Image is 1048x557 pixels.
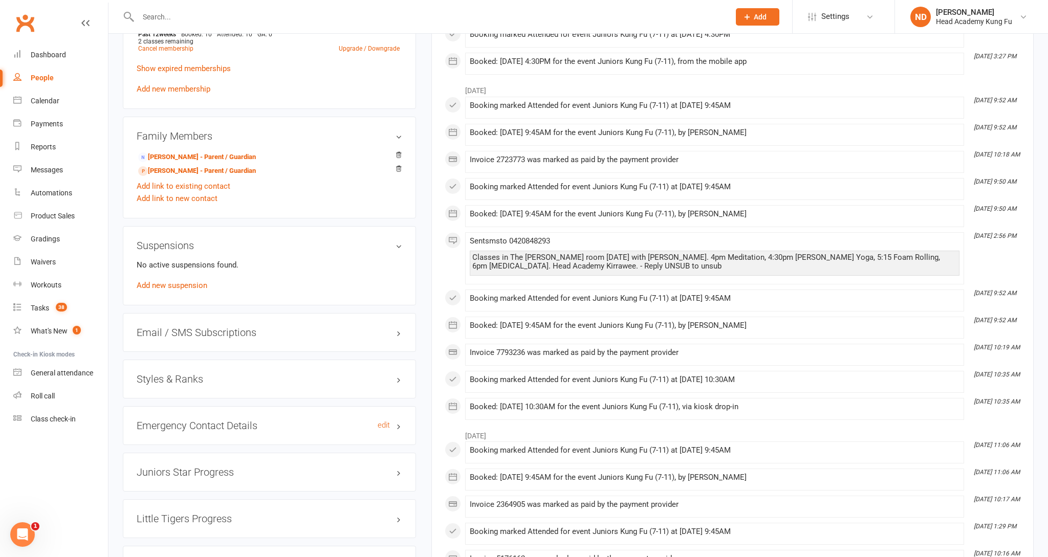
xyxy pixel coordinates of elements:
a: Upgrade / Downgrade [339,45,400,52]
a: Roll call [13,385,108,408]
i: [DATE] 10:17 AM [974,496,1020,503]
div: Classes in The [PERSON_NAME] room [DATE] with [PERSON_NAME]. 4pm Meditation, 4:30pm [PERSON_NAME]... [472,253,957,271]
i: [DATE] 2:56 PM [974,232,1016,239]
h3: Little Tigers Progress [137,513,402,524]
a: Class kiosk mode [13,408,108,431]
span: GA: 0 [257,31,272,38]
a: Reports [13,136,108,159]
a: Workouts [13,274,108,297]
a: What's New1 [13,320,108,343]
i: [DATE] 11:06 AM [974,469,1020,476]
div: Workouts [31,281,61,289]
span: 1 [73,326,81,335]
i: [DATE] 9:52 AM [974,124,1016,131]
span: Add [754,13,767,21]
iframe: Intercom live chat [10,522,35,547]
a: General attendance kiosk mode [13,362,108,385]
div: Booking marked Attended for event Juniors Kung Fu (7-11) at [DATE] 9:45AM [470,527,959,536]
a: Add link to new contact [137,192,217,205]
div: Automations [31,189,72,197]
span: 1 [31,522,39,530]
div: Booking marked Attended for event Juniors Kung Fu (7-11) at [DATE] 9:45AM [470,183,959,191]
a: [PERSON_NAME] - Parent / Guardian [138,152,256,163]
span: Settings [821,5,849,28]
div: Gradings [31,235,60,243]
h3: Juniors Star Progress [137,466,402,478]
a: Add new suspension [137,281,207,290]
a: Clubworx [12,10,38,36]
span: Booked: 10 [181,31,212,38]
div: Invoice 2364905 was marked as paid by the payment provider [470,500,959,509]
div: [PERSON_NAME] [936,8,1012,17]
i: [DATE] 9:52 AM [974,97,1016,104]
i: [DATE] 10:35 AM [974,398,1020,405]
a: Payments [13,113,108,136]
h3: Family Members [137,130,402,142]
a: Messages [13,159,108,182]
h3: Emergency Contact Details [137,420,402,431]
div: Booked: [DATE] 9:45AM for the event Juniors Kung Fu (7-11), by [PERSON_NAME] [470,128,959,137]
a: Waivers [13,251,108,274]
div: Messages [31,166,63,174]
i: [DATE] 11:06 AM [974,441,1020,449]
a: Tasks 38 [13,297,108,320]
a: Product Sales [13,205,108,228]
a: Automations [13,182,108,205]
i: [DATE] 10:35 AM [974,371,1020,378]
a: Add link to existing contact [137,180,230,192]
span: 38 [56,303,67,311]
h3: Email / SMS Subscriptions [137,327,402,338]
div: Head Academy Kung Fu [936,17,1012,26]
i: [DATE] 3:27 PM [974,53,1016,60]
li: [DATE] [445,80,1020,96]
i: [DATE] 9:50 AM [974,178,1016,185]
div: Roll call [31,392,55,400]
div: Booking marked Attended for event Juniors Kung Fu (7-11) at [DATE] 9:45AM [470,294,959,303]
i: [DATE] 10:16 AM [974,550,1020,557]
div: Invoice 7793236 was marked as paid by the payment provider [470,348,959,357]
div: Booked: [DATE] 4:30PM for the event Juniors Kung Fu (7-11), from the mobile app [470,57,959,66]
div: Booking marked Attended for event Juniors Kung Fu (7-11) at [DATE] 9:45AM [470,446,959,455]
div: Booking marked Attended for event Juniors Kung Fu (7-11) at [DATE] 10:30AM [470,375,959,384]
div: Class check-in [31,415,76,423]
i: [DATE] 10:18 AM [974,151,1020,158]
div: Booking marked Attended for event Juniors Kung Fu (7-11) at [DATE] 4:30PM [470,30,959,39]
a: People [13,66,108,90]
span: 2 classes remaining [138,38,193,45]
div: Booked: [DATE] 9:45AM for the event Juniors Kung Fu (7-11), by [PERSON_NAME] [470,210,959,218]
i: [DATE] 9:52 AM [974,289,1016,297]
div: Booked: [DATE] 10:30AM for the event Juniors Kung Fu (7-11), via kiosk drop-in [470,403,959,411]
i: [DATE] 10:19 AM [974,344,1020,351]
div: Tasks [31,304,49,312]
li: [DATE] [445,425,1020,441]
div: weeks [136,31,179,38]
i: [DATE] 9:50 AM [974,205,1016,212]
div: Waivers [31,258,56,266]
a: Cancel membership [138,45,193,52]
div: Reports [31,143,56,151]
div: What's New [31,327,68,335]
div: Payments [31,120,63,128]
a: Add new membership [137,84,210,94]
a: edit [378,421,390,430]
div: Product Sales [31,212,75,220]
div: Booked: [DATE] 9:45AM for the event Juniors Kung Fu (7-11), by [PERSON_NAME] [470,473,959,482]
div: Booking marked Attended for event Juniors Kung Fu (7-11) at [DATE] 9:45AM [470,101,959,110]
i: [DATE] 1:29 PM [974,523,1016,530]
h3: Suspensions [137,240,402,251]
div: General attendance [31,369,93,377]
a: [PERSON_NAME] - Parent / Guardian [138,166,256,176]
a: Show expired memberships [137,64,231,73]
div: Invoice 2723773 was marked as paid by the payment provider [470,155,959,164]
span: Past 12 [138,31,159,38]
a: Gradings [13,228,108,251]
input: Search... [135,10,723,24]
div: Booked: [DATE] 9:45AM for the event Juniors Kung Fu (7-11), by [PERSON_NAME] [470,321,959,330]
div: People [31,74,54,82]
span: Attended: 10 [217,31,252,38]
div: Calendar [31,97,59,105]
span: Sent sms to 0420848293 [470,236,550,246]
h3: Styles & Ranks [137,373,402,385]
div: ND [910,7,931,27]
a: Dashboard [13,43,108,66]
